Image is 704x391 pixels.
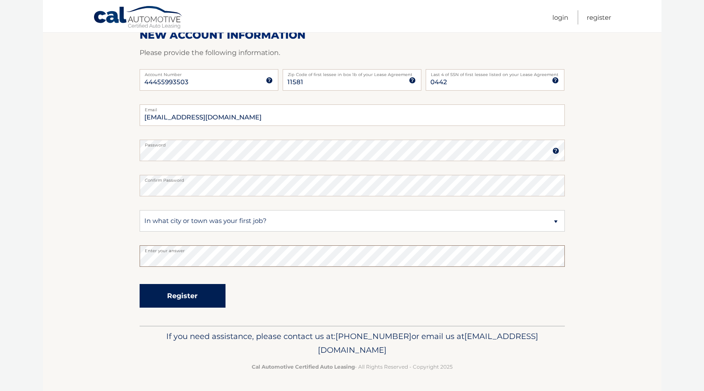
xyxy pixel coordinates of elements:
[283,69,421,76] label: Zip Code of first lessee in box 1b of your Lease Agreement
[140,104,565,126] input: Email
[140,69,278,76] label: Account Number
[140,69,278,91] input: Account Number
[140,47,565,59] p: Please provide the following information.
[552,147,559,154] img: tooltip.svg
[140,104,565,111] label: Email
[587,10,611,24] a: Register
[283,69,421,91] input: Zip Code
[252,364,355,370] strong: Cal Automotive Certified Auto Leasing
[335,331,411,341] span: [PHONE_NUMBER]
[426,69,564,91] input: SSN or EIN (last 4 digits only)
[552,10,568,24] a: Login
[552,77,559,84] img: tooltip.svg
[140,29,565,42] h2: New Account Information
[140,140,565,147] label: Password
[93,6,183,31] a: Cal Automotive
[318,331,538,355] span: [EMAIL_ADDRESS][DOMAIN_NAME]
[266,77,273,84] img: tooltip.svg
[145,330,559,357] p: If you need assistance, please contact us at: or email us at
[426,69,564,76] label: Last 4 of SSN of first lessee listed on your Lease Agreement
[145,362,559,371] p: - All Rights Reserved - Copyright 2025
[140,284,226,308] button: Register
[409,77,416,84] img: tooltip.svg
[140,175,565,182] label: Confirm Password
[140,245,565,252] label: Enter your answer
